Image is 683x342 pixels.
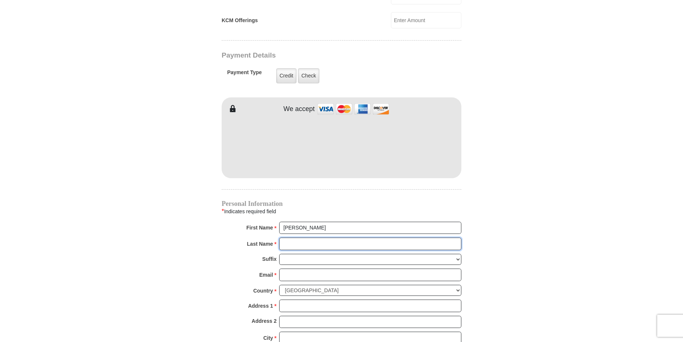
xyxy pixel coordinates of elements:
[276,68,297,83] label: Credit
[222,207,461,216] div: Indicates required field
[259,270,273,280] strong: Email
[316,101,390,117] img: credit cards accepted
[252,316,277,326] strong: Address 2
[246,222,273,233] strong: First Name
[222,201,461,207] h4: Personal Information
[284,105,315,113] h4: We accept
[227,69,262,79] h5: Payment Type
[298,68,319,83] label: Check
[262,254,277,264] strong: Suffix
[222,17,258,24] label: KCM Offerings
[391,12,461,28] input: Enter Amount
[247,239,273,249] strong: Last Name
[248,301,273,311] strong: Address 1
[222,51,410,60] h3: Payment Details
[253,286,273,296] strong: Country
